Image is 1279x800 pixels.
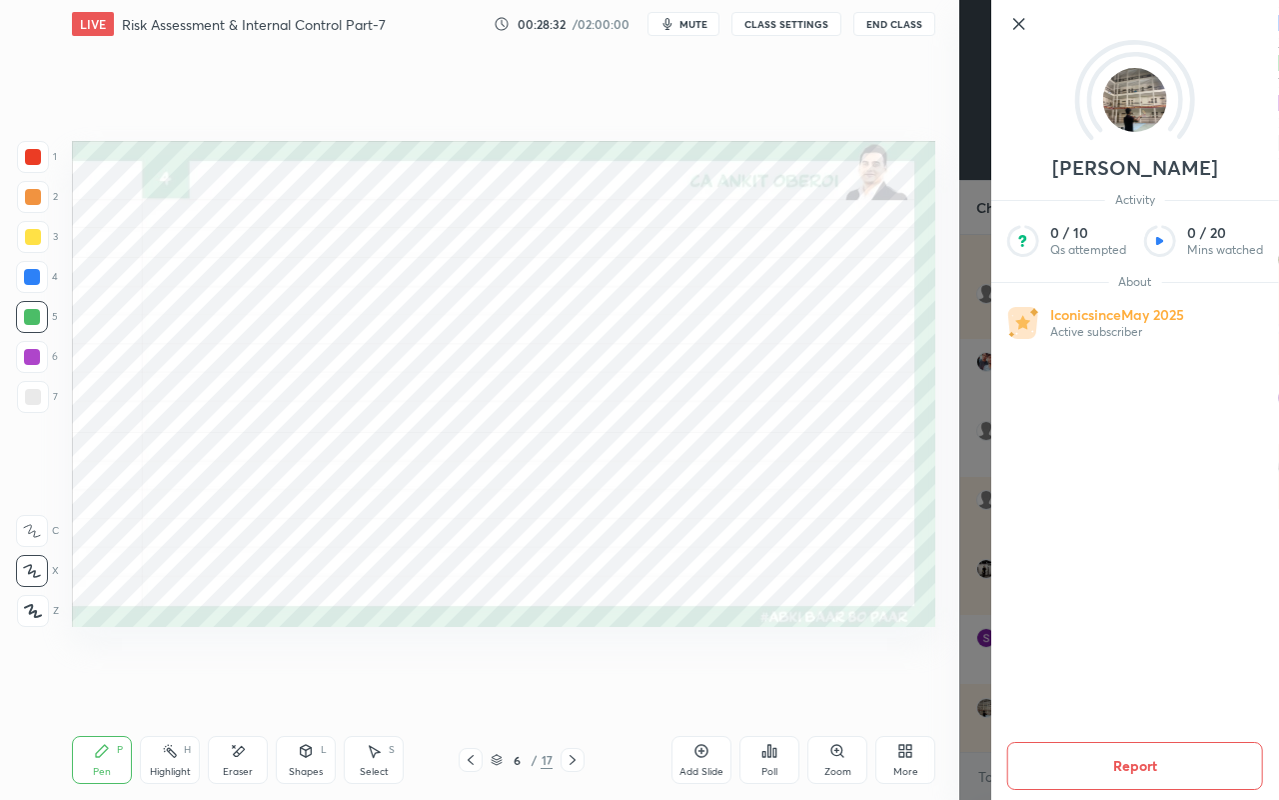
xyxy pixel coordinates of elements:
div: More [893,767,918,777]
span: Activity [1105,192,1165,208]
p: Iconic since May 2025 [1050,306,1184,324]
div: 6 [16,341,58,373]
div: 17 [541,751,553,769]
img: f38e0d48d3da455eb587ff506802c407.jpg [1103,68,1167,132]
p: 0 / 20 [1187,224,1263,242]
div: Eraser [223,767,253,777]
p: 0 / 10 [1050,224,1126,242]
div: 6 [507,754,527,766]
div: 3 [17,221,58,253]
div: X [16,555,59,587]
span: About [1108,274,1161,290]
div: LIVE [72,12,114,36]
button: End Class [853,12,935,36]
span: mute [679,17,707,31]
div: Highlight [150,767,191,777]
div: 7 [17,381,58,413]
p: [PERSON_NAME] [1052,160,1218,176]
button: CLASS SETTINGS [731,12,841,36]
div: Add Slide [679,767,723,777]
div: / [531,754,537,766]
div: L [321,745,327,755]
div: S [389,745,395,755]
button: Report [1007,742,1263,790]
div: Z [17,595,59,627]
p: Mins watched [1187,242,1263,258]
div: 1 [17,141,57,173]
div: 2 [17,181,58,213]
h4: Risk Assessment & Internal Control Part-7 [122,15,386,34]
div: C [16,515,59,547]
div: Shapes [289,767,323,777]
div: 4 [16,261,58,293]
div: Zoom [824,767,851,777]
button: mute [647,12,719,36]
div: Poll [761,767,777,777]
p: Active subscriber [1050,324,1184,340]
p: Qs attempted [1050,242,1126,258]
div: H [184,745,191,755]
div: 5 [16,301,58,333]
div: P [117,745,123,755]
div: Select [360,767,389,777]
div: Pen [93,767,111,777]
